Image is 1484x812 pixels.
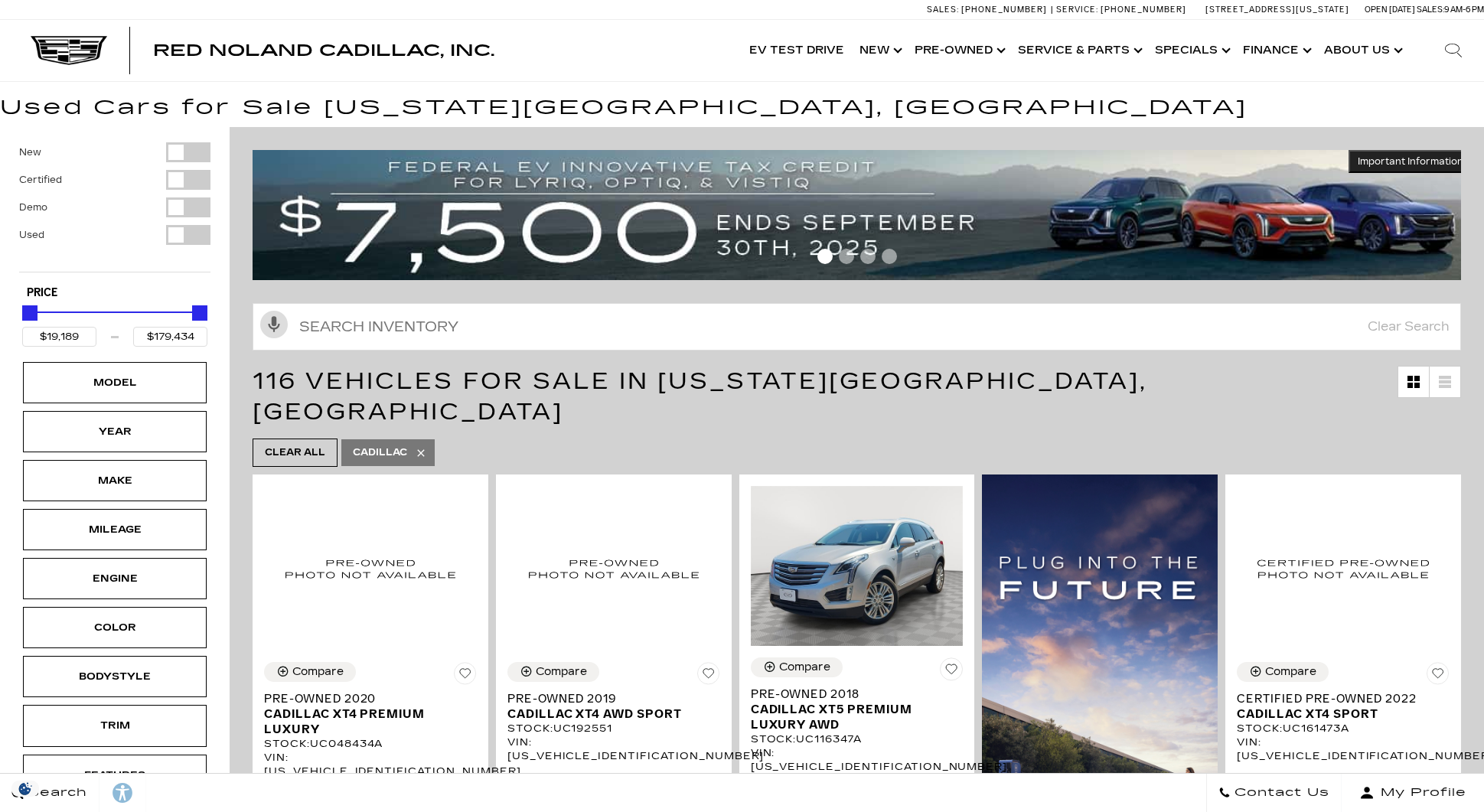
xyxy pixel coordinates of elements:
[264,737,477,751] div: Stock : UC048434A
[23,509,207,550] div: MileageMileage
[751,657,843,677] button: Compare Vehicle
[454,662,477,691] button: Save Vehicle
[77,570,153,587] div: Engine
[882,249,897,264] span: Go to slide 4
[253,303,1461,351] input: Search Inventory
[77,374,153,391] div: Model
[779,660,830,674] div: Compare
[907,20,1010,81] a: Pre-Owned
[77,423,153,440] div: Year
[1235,20,1316,81] a: Finance
[153,41,494,60] span: Red Noland Cadillac, Inc.
[1237,486,1450,650] img: 2022 Cadillac XT4 Sport
[751,746,964,774] div: VIN: [US_VEHICLE_IDENTIFICATION_NUMBER]
[192,305,207,321] div: Maximum Price
[8,781,43,797] section: Click to Open Cookie Consent Modal
[1231,782,1329,804] span: Contact Us
[1010,20,1147,81] a: Service & Parts
[1316,20,1407,81] a: About Us
[253,367,1147,426] span: 116 Vehicles for Sale in [US_STATE][GEOGRAPHIC_DATA], [GEOGRAPHIC_DATA]
[19,142,210,272] div: Filter by Vehicle Type
[24,782,87,804] span: Search
[23,656,207,697] div: BodystyleBodystyle
[23,362,207,403] div: ModelModel
[1056,5,1098,15] span: Service:
[153,43,494,58] a: Red Noland Cadillac, Inc.
[22,305,38,321] div: Minimum Price
[1205,5,1349,15] a: [STREET_ADDRESS][US_STATE]
[852,20,907,81] a: New
[751,686,952,702] span: Pre-Owned 2018
[536,665,587,679] div: Compare
[1444,5,1484,15] span: 9 AM-6 PM
[23,607,207,648] div: ColorColor
[507,722,720,735] div: Stock : UC192551
[264,691,477,737] a: Pre-Owned 2020Cadillac XT4 Premium Luxury
[27,286,203,300] h5: Price
[292,665,344,679] div: Compare
[1237,722,1450,735] div: Stock : UC161473A
[751,732,964,746] div: Stock : UC116347A
[742,20,852,81] a: EV Test Drive
[1237,735,1450,763] div: VIN: [US_VEHICLE_IDENTIFICATION_NUMBER]
[1365,5,1415,15] span: Open [DATE]
[19,227,44,243] label: Used
[77,668,153,685] div: Bodystyle
[751,486,964,645] img: 2018 Cadillac XT5 Premium Luxury AWD
[1375,782,1466,804] span: My Profile
[264,751,477,778] div: VIN: [US_VEHICLE_IDENTIFICATION_NUMBER]
[927,5,1051,14] a: Sales: [PHONE_NUMBER]
[940,657,963,686] button: Save Vehicle
[264,486,477,650] img: 2020 Cadillac XT4 Premium Luxury
[19,145,41,160] label: New
[839,249,854,264] span: Go to slide 2
[1417,5,1444,15] span: Sales:
[23,558,207,599] div: EngineEngine
[1147,20,1235,81] a: Specials
[1206,774,1342,812] a: Contact Us
[860,249,876,264] span: Go to slide 3
[507,662,599,682] button: Compare Vehicle
[1051,5,1190,14] a: Service: [PHONE_NUMBER]
[353,443,407,462] span: Cadillac
[265,443,325,462] span: Clear All
[1237,706,1438,722] span: Cadillac XT4 Sport
[961,5,1047,15] span: [PHONE_NUMBER]
[31,36,107,65] img: Cadillac Dark Logo with Cadillac White Text
[23,705,207,746] div: TrimTrim
[19,200,47,215] label: Demo
[1237,691,1438,706] span: Certified Pre-Owned 2022
[1358,155,1463,168] span: Important Information
[260,311,288,338] svg: Click to toggle on voice search
[77,521,153,538] div: Mileage
[264,691,465,706] span: Pre-Owned 2020
[77,767,153,784] div: Features
[77,619,153,636] div: Color
[927,5,959,15] span: Sales:
[507,486,720,650] img: 2019 Cadillac XT4 AWD Sport
[253,150,1473,281] img: vrp-tax-ending-august-version
[817,249,833,264] span: Go to slide 1
[23,755,207,796] div: FeaturesFeatures
[1427,662,1450,691] button: Save Vehicle
[751,686,964,732] a: Pre-Owned 2018Cadillac XT5 Premium Luxury AWD
[19,172,62,188] label: Certified
[77,472,153,489] div: Make
[1342,774,1484,812] button: Open user profile menu
[23,460,207,501] div: MakeMake
[133,327,207,347] input: Maximum
[507,735,720,763] div: VIN: [US_VEHICLE_IDENTIFICATION_NUMBER]
[23,411,207,452] div: YearYear
[264,706,465,737] span: Cadillac XT4 Premium Luxury
[507,691,720,722] a: Pre-Owned 2019Cadillac XT4 AWD Sport
[264,662,356,682] button: Compare Vehicle
[22,327,96,347] input: Minimum
[1349,150,1473,173] button: Important Information
[8,781,43,797] img: Opt-Out Icon
[507,706,709,722] span: Cadillac XT4 AWD Sport
[1237,662,1329,682] button: Compare Vehicle
[77,717,153,734] div: Trim
[22,300,207,347] div: Price
[1237,691,1450,722] a: Certified Pre-Owned 2022Cadillac XT4 Sport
